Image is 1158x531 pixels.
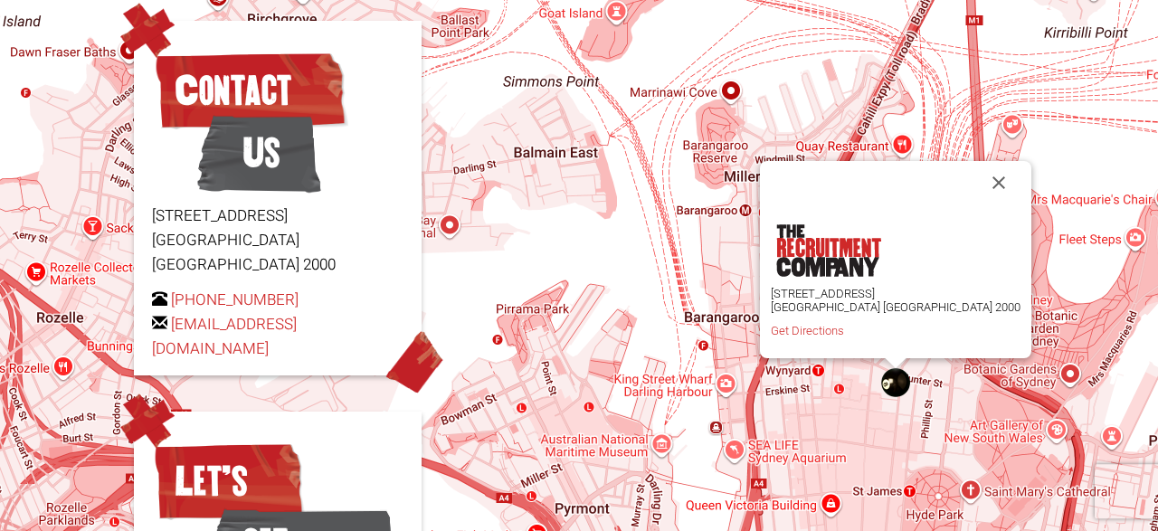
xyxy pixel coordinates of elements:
[197,108,321,198] span: Us
[171,289,299,311] a: [PHONE_NUMBER]
[771,287,1020,314] p: [STREET_ADDRESS] [GEOGRAPHIC_DATA] [GEOGRAPHIC_DATA] 2000
[977,161,1020,204] button: Close
[152,204,403,278] p: [STREET_ADDRESS] [GEOGRAPHIC_DATA] [GEOGRAPHIC_DATA] 2000
[152,436,305,526] span: Let’s
[776,224,881,277] img: the-recruitment-company.png
[152,313,297,360] a: [EMAIL_ADDRESS][DOMAIN_NAME]
[771,324,844,337] a: Get Directions
[152,45,348,136] span: Contact
[881,368,910,397] div: The Recruitment Company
